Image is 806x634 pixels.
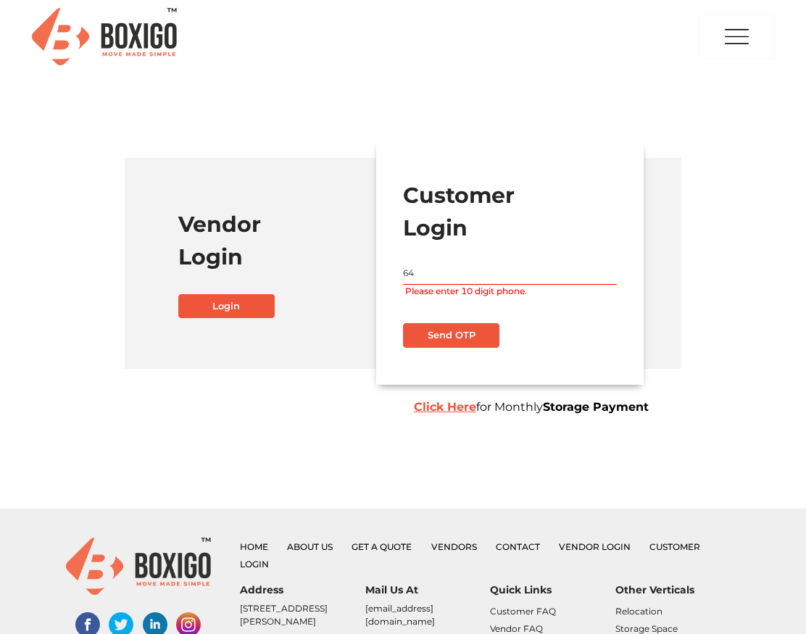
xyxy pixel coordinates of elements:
[403,399,751,416] div: for Monthly
[365,584,491,596] h6: Mail Us At
[240,584,365,596] h6: Address
[178,294,275,319] a: Login
[722,16,751,58] img: menu
[365,603,435,627] a: [EMAIL_ADDRESS][DOMAIN_NAME]
[490,606,556,617] a: Customer FAQ
[431,541,477,552] a: Vendors
[405,285,617,298] span: Please enter 10 digit phone.
[615,606,662,617] a: Relocation
[403,262,617,285] input: Mobile No
[490,623,543,634] a: Vendor FAQ
[543,400,649,414] b: Storage Payment
[559,541,631,552] a: Vendor Login
[615,584,741,596] h6: Other Verticals
[178,208,392,273] h1: Vendor Login
[496,541,540,552] a: Contact
[490,584,615,596] h6: Quick Links
[352,541,412,552] a: Get a Quote
[414,400,476,414] a: Click Here
[403,179,617,244] h1: Customer Login
[403,323,499,348] button: Send OTP
[66,538,211,595] img: boxigo_logo_small
[287,541,333,552] a: About Us
[615,623,678,634] a: Storage Space
[32,8,177,65] img: Boxigo
[240,541,268,552] a: Home
[240,602,365,628] p: [STREET_ADDRESS][PERSON_NAME]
